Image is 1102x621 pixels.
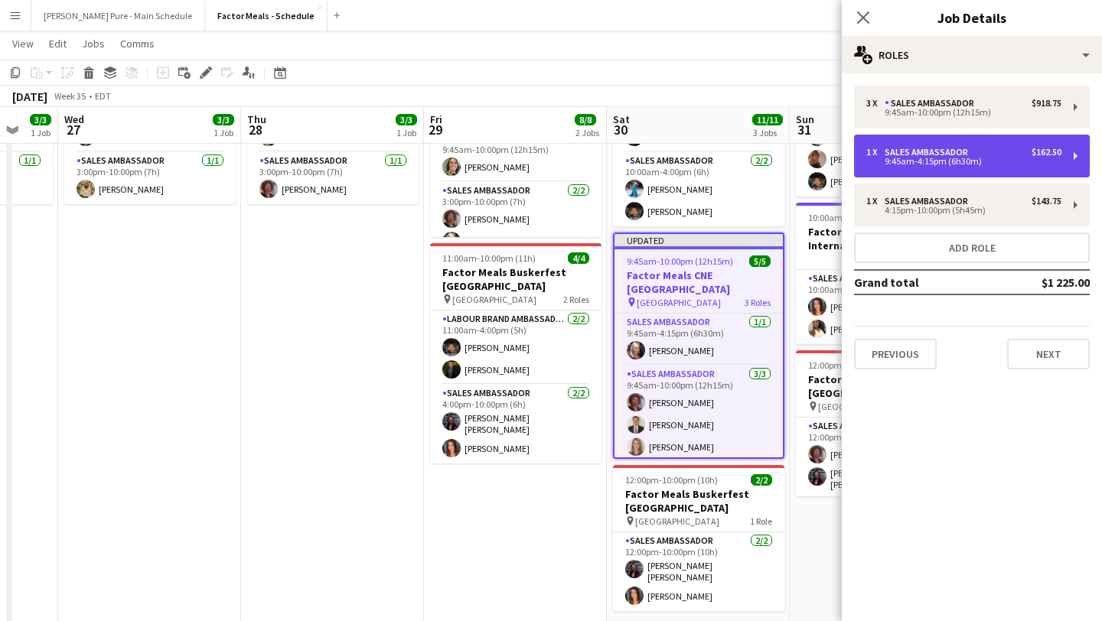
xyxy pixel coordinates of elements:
button: Previous [854,339,937,369]
button: Add role [854,232,1090,263]
span: 12:00pm-10:00pm (10h) [808,359,901,371]
span: 3/3 [213,114,234,125]
span: 30 [611,121,630,138]
span: Comms [120,37,155,50]
div: 1 Job [31,127,51,138]
app-job-card: 12:00pm-10:00pm (10h)2/2Factor Meals Buskerfest [GEOGRAPHIC_DATA] [GEOGRAPHIC_DATA]1 RoleSales Am... [613,465,784,611]
span: 9:45am-10:00pm (12h15m) [627,255,733,267]
div: 1 Job [396,127,416,138]
span: [GEOGRAPHIC_DATA] [452,294,536,305]
div: [DATE] [12,89,47,104]
button: Next [1007,339,1090,369]
a: Edit [43,34,73,54]
div: Sales Ambassador [885,98,980,109]
div: EDT [95,90,111,102]
div: 1 Job [214,127,233,138]
app-job-card: 11:00am-10:00pm (11h)4/4Factor Meals Buskerfest [GEOGRAPHIC_DATA] [GEOGRAPHIC_DATA]2 RolesLabour ... [430,243,602,463]
div: $918.75 [1032,98,1061,109]
h3: Factor Meals Buskerfest [GEOGRAPHIC_DATA] [430,265,602,293]
span: 28 [245,121,266,138]
app-card-role: Sales Ambassador1/13:00pm-10:00pm (7h)[PERSON_NAME] [247,152,419,204]
span: [GEOGRAPHIC_DATA] [637,297,721,308]
app-job-card: 10:00am-4:00pm (6h)2/2Factor Meals Canadian International Air Show [GEOGRAPHIC_DATA]1 RoleSales A... [796,203,967,344]
span: 8/8 [575,114,596,125]
span: 3/3 [396,114,417,125]
div: 3 Jobs [753,127,782,138]
app-card-role: Sales Ambassador1/19:45am-4:15pm (6h30m)[PERSON_NAME] [615,314,783,366]
div: 1 x [866,196,885,206]
h3: Job Details [842,8,1102,28]
span: 10:00am-4:00pm (6h) [808,212,892,223]
span: 27 [62,121,84,138]
span: 2 Roles [563,294,589,305]
span: View [12,37,34,50]
div: $162.50 [1032,147,1061,158]
span: [GEOGRAPHIC_DATA] [635,515,719,527]
a: View [6,34,40,54]
button: Factor Meals - Schedule [205,1,328,31]
td: $1 225.00 [993,270,1090,294]
span: Thu [247,112,266,126]
span: 4/4 [568,252,589,264]
div: Updated [615,234,783,246]
div: Roles [842,37,1102,73]
td: Grand total [854,270,993,294]
span: 11/11 [752,114,783,125]
div: 1 x [866,147,885,158]
span: 11:00am-10:00pm (11h) [442,252,536,264]
app-card-role: Sales Ambassador3/39:45am-10:00pm (12h15m)[PERSON_NAME][PERSON_NAME][PERSON_NAME] [615,366,783,462]
h3: Factor Meals Buskerfest [GEOGRAPHIC_DATA] [613,487,784,515]
span: Sun [796,112,814,126]
app-card-role: Labour Brand Ambassadors2/211:00am-4:00pm (5h)[PERSON_NAME][PERSON_NAME] [430,310,602,385]
span: Jobs [82,37,105,50]
app-card-role: Sales Ambassador2/23:00pm-10:00pm (7h)[PERSON_NAME][PERSON_NAME] [430,182,602,256]
app-job-card: Updated9:45am-10:00pm (12h15m)5/5Factor Meals CNE [GEOGRAPHIC_DATA] [GEOGRAPHIC_DATA]3 RolesSales... [613,232,784,459]
app-card-role: Sales Ambassador1/19:45am-10:00pm (12h15m)[PERSON_NAME] [430,130,602,182]
span: Wed [64,112,84,126]
span: [GEOGRAPHIC_DATA] [818,401,902,412]
span: 31 [794,121,814,138]
h3: Factor Meals CNE [GEOGRAPHIC_DATA] [615,268,783,296]
h3: Factor Meals Canadian International Air Show [GEOGRAPHIC_DATA] [796,225,967,252]
a: Jobs [76,34,111,54]
span: 1 Role [750,515,772,527]
span: 3 Roles [745,297,771,308]
app-card-role: Sales Ambassador2/210:00am-4:00pm (6h)[PERSON_NAME][PERSON_NAME] [796,270,967,344]
div: 9:45am-10:00pm (12h15m) [866,109,1061,116]
span: 3/3 [30,114,51,125]
div: 9:45am-4:15pm (6h30m) [866,158,1061,165]
span: Edit [49,37,67,50]
span: 12:00pm-10:00pm (10h) [625,474,718,486]
span: 5/5 [749,255,771,267]
span: Fri [430,112,442,126]
span: Sat [613,112,630,126]
span: Week 35 [51,90,89,102]
span: 2/2 [751,474,772,486]
span: 29 [428,121,442,138]
div: 3 x [866,98,885,109]
a: Comms [114,34,161,54]
app-card-role: Sales Ambassador2/24:00pm-10:00pm (6h)[PERSON_NAME] [PERSON_NAME][PERSON_NAME] [430,385,602,463]
app-job-card: 12:00pm-10:00pm (10h)2/2Factor Meals Buskerfest [GEOGRAPHIC_DATA] [GEOGRAPHIC_DATA]1 RoleSales Am... [796,350,967,496]
app-card-role: Sales Ambassador1/13:00pm-10:00pm (7h)[PERSON_NAME] [64,152,236,204]
div: 4:15pm-10:00pm (5h45m) [866,206,1061,214]
app-card-role: Sales Ambassador2/212:00pm-10:00pm (10h)[PERSON_NAME][PERSON_NAME] [PERSON_NAME] [796,418,967,496]
div: Sales Ambassador [885,196,974,206]
div: Sales Ambassador [885,147,974,158]
div: $143.75 [1032,196,1061,206]
app-card-role: Sales Ambassador2/210:00am-4:00pm (6h)[PERSON_NAME][PERSON_NAME] [613,152,784,226]
app-card-role: Sales Ambassador2/212:00pm-10:00pm (10h)[PERSON_NAME] [PERSON_NAME][PERSON_NAME] [613,532,784,611]
button: [PERSON_NAME] Pure - Main Schedule [31,1,205,31]
h3: Factor Meals Buskerfest [GEOGRAPHIC_DATA] [796,372,967,400]
div: 2 Jobs [575,127,599,138]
